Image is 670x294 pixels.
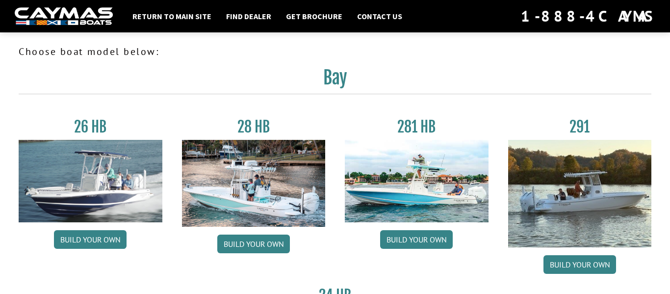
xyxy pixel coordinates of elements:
[217,235,290,253] a: Build your own
[221,10,276,23] a: Find Dealer
[128,10,216,23] a: Return to main site
[19,140,162,222] img: 26_new_photo_resized.jpg
[352,10,407,23] a: Contact Us
[521,5,655,27] div: 1-888-4CAYMAS
[15,7,113,26] img: white-logo-c9c8dbefe5ff5ceceb0f0178aa75bf4bb51f6bca0971e226c86eb53dfe498488.png
[345,140,489,222] img: 28-hb-twin.jpg
[508,118,652,136] h3: 291
[508,140,652,247] img: 291_Thumbnail.jpg
[54,230,127,249] a: Build your own
[19,67,651,94] h2: Bay
[182,140,326,227] img: 28_hb_thumbnail_for_caymas_connect.jpg
[380,230,453,249] a: Build your own
[345,118,489,136] h3: 281 HB
[281,10,347,23] a: Get Brochure
[19,44,651,59] p: Choose boat model below:
[182,118,326,136] h3: 28 HB
[543,255,616,274] a: Build your own
[19,118,162,136] h3: 26 HB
